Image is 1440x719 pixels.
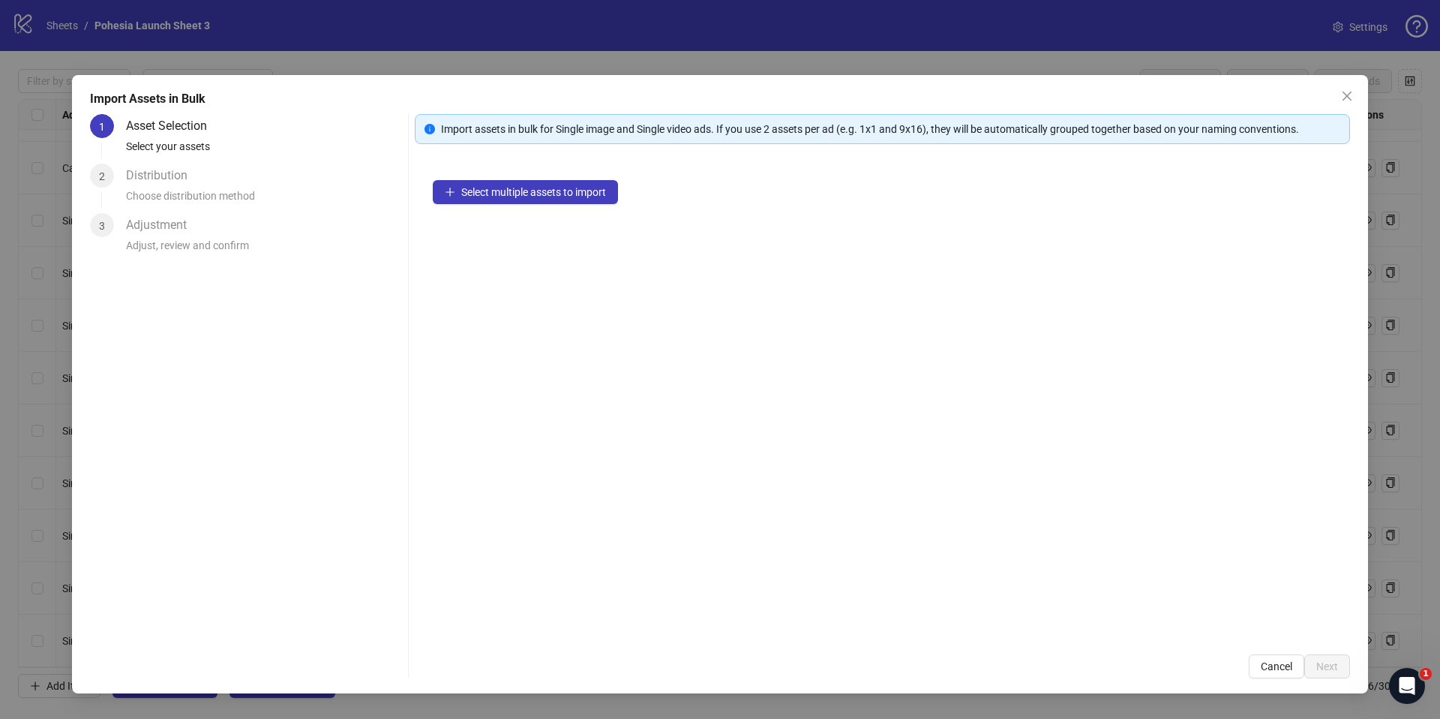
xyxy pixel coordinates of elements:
[99,220,105,232] span: 3
[1261,660,1292,672] span: Cancel
[126,114,219,138] div: Asset Selection
[126,213,199,237] div: Adjustment
[1341,90,1353,102] span: close
[99,121,105,133] span: 1
[126,188,402,213] div: Choose distribution method
[1249,654,1304,678] button: Cancel
[441,121,1340,137] div: Import assets in bulk for Single image and Single video ads. If you use 2 assets per ad (e.g. 1x1...
[126,164,199,188] div: Distribution
[433,180,618,204] button: Select multiple assets to import
[126,138,402,164] div: Select your assets
[461,186,606,198] span: Select multiple assets to import
[126,237,402,263] div: Adjust, review and confirm
[445,187,455,197] span: plus
[424,124,435,134] span: info-circle
[1335,84,1359,108] button: Close
[1389,668,1425,704] iframe: Intercom live chat
[99,170,105,182] span: 2
[1420,668,1432,680] span: 1
[90,90,1350,108] div: Import Assets in Bulk
[1304,654,1350,678] button: Next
